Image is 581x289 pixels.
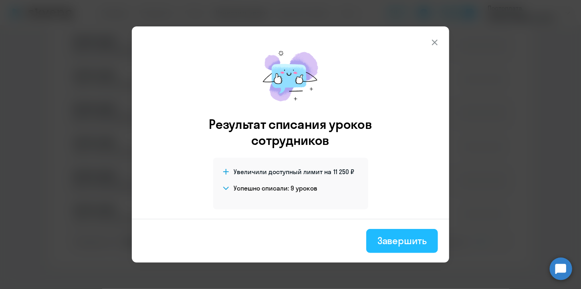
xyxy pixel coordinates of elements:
div: Завершить [377,234,427,247]
h4: Успешно списали: 9 уроков [234,184,318,193]
span: Увеличили доступный лимит на [234,167,332,176]
button: Завершить [366,229,438,253]
span: 11 250 ₽ [334,167,355,176]
img: mirage-message.png [254,42,327,110]
h3: Результат списания уроков сотрудников [198,116,383,148]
